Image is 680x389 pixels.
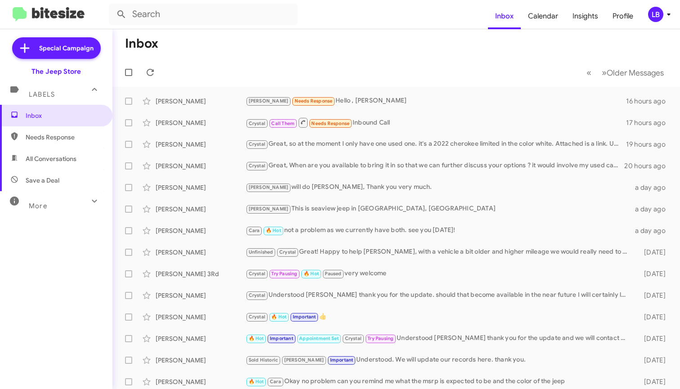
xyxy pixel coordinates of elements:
[633,205,673,214] div: a day ago
[156,161,246,170] div: [PERSON_NAME]
[156,313,246,322] div: [PERSON_NAME]
[633,313,673,322] div: [DATE]
[271,271,297,277] span: Try Pausing
[293,314,316,320] span: Important
[626,97,673,106] div: 16 hours ago
[246,290,633,300] div: Understood [PERSON_NAME] thank you for the update. should that become available in the near futur...
[249,249,273,255] span: Unfinished
[246,225,633,236] div: not a problem as we currently have both. see you [DATE]!
[633,183,673,192] div: a day ago
[246,117,626,128] div: Inbound Call
[279,249,296,255] span: Crystal
[602,67,607,78] span: »
[633,334,673,343] div: [DATE]
[249,314,265,320] span: Crystal
[156,183,246,192] div: [PERSON_NAME]
[31,67,81,76] div: The Jeep Store
[156,226,246,235] div: [PERSON_NAME]
[325,271,341,277] span: Paused
[626,140,673,149] div: 19 hours ago
[648,7,663,22] div: LB
[633,377,673,386] div: [DATE]
[271,121,295,126] span: Call Them
[266,228,281,233] span: 🔥 Hot
[330,357,353,363] span: Important
[246,268,633,279] div: very welcome
[156,269,246,278] div: [PERSON_NAME] 3Rd
[633,269,673,278] div: [DATE]
[271,314,286,320] span: 🔥 Hot
[29,202,47,210] span: More
[246,247,633,257] div: Great! Happy to help [PERSON_NAME], with a vehicle a bit older and higher mileage we would really...
[249,184,289,190] span: [PERSON_NAME]
[156,248,246,257] div: [PERSON_NAME]
[304,271,319,277] span: 🔥 Hot
[581,63,597,82] button: Previous
[156,118,246,127] div: [PERSON_NAME]
[521,3,565,29] a: Calendar
[156,97,246,106] div: [PERSON_NAME]
[270,379,281,385] span: Cara
[624,161,673,170] div: 20 hours ago
[26,154,76,163] span: All Conversations
[586,67,591,78] span: «
[246,161,624,171] div: Great, When are you available to bring it in so that we can further discuss your options ? it wou...
[156,377,246,386] div: [PERSON_NAME]
[626,118,673,127] div: 17 hours ago
[249,98,289,104] span: [PERSON_NAME]
[249,379,264,385] span: 🔥 Hot
[246,139,626,149] div: Great, so at the moment I only have one used one. it's a 2022 cherokee limited in the color white...
[295,98,333,104] span: Needs Response
[246,96,626,106] div: Hello , [PERSON_NAME]
[249,357,278,363] span: Sold Historic
[345,335,362,341] span: Crystal
[246,312,633,322] div: 👍
[607,68,664,78] span: Older Messages
[633,356,673,365] div: [DATE]
[249,141,265,147] span: Crystal
[156,356,246,365] div: [PERSON_NAME]
[156,334,246,343] div: [PERSON_NAME]
[249,271,265,277] span: Crystal
[311,121,349,126] span: Needs Response
[596,63,669,82] button: Next
[633,226,673,235] div: a day ago
[565,3,605,29] a: Insights
[26,176,59,185] span: Save a Deal
[633,248,673,257] div: [DATE]
[249,206,289,212] span: [PERSON_NAME]
[39,44,94,53] span: Special Campaign
[367,335,394,341] span: Try Pausing
[125,36,158,51] h1: Inbox
[284,357,324,363] span: [PERSON_NAME]
[12,37,101,59] a: Special Campaign
[246,376,633,387] div: Okay no problem can you remind me what the msrp is expected to be and the color of the jeep
[633,291,673,300] div: [DATE]
[249,228,260,233] span: Cara
[488,3,521,29] a: Inbox
[605,3,640,29] a: Profile
[246,333,633,344] div: Understood [PERSON_NAME] thank you for the update and we will contact you as we get into septembe...
[246,355,633,365] div: Understood. We will update our records here. thank you.
[640,7,670,22] button: LB
[249,335,264,341] span: 🔥 Hot
[249,121,265,126] span: Crystal
[156,291,246,300] div: [PERSON_NAME]
[156,205,246,214] div: [PERSON_NAME]
[270,335,293,341] span: Important
[249,163,265,169] span: Crystal
[156,140,246,149] div: [PERSON_NAME]
[249,292,265,298] span: Crystal
[109,4,298,25] input: Search
[299,335,339,341] span: Appointment Set
[246,182,633,192] div: will do [PERSON_NAME], Thank you very much.
[26,111,102,120] span: Inbox
[582,63,669,82] nav: Page navigation example
[29,90,55,98] span: Labels
[26,133,102,142] span: Needs Response
[246,204,633,214] div: This is seaview jeep in [GEOGRAPHIC_DATA], [GEOGRAPHIC_DATA]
